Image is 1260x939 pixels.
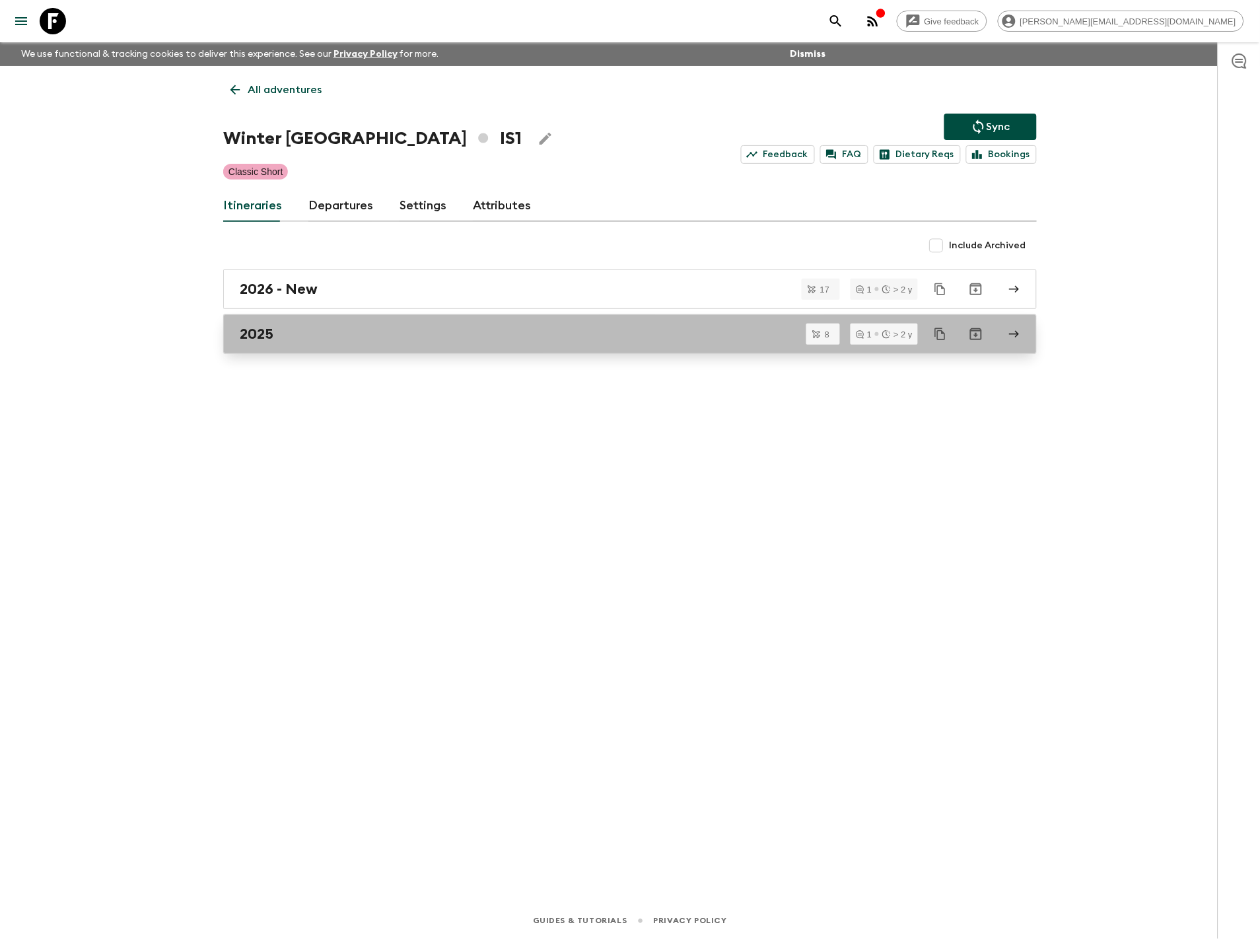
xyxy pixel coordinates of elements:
[308,190,373,222] a: Departures
[240,281,318,298] h2: 2026 - New
[248,82,322,98] p: All adventures
[963,276,989,302] button: Archive
[882,330,913,339] div: > 2 y
[928,322,952,346] button: Duplicate
[944,114,1037,140] button: Sync adventure departures to the booking engine
[856,285,872,294] div: 1
[400,190,446,222] a: Settings
[473,190,531,222] a: Attributes
[966,145,1037,164] a: Bookings
[223,269,1037,309] a: 2026 - New
[882,285,913,294] div: > 2 y
[8,8,34,34] button: menu
[874,145,961,164] a: Dietary Reqs
[817,330,837,339] span: 8
[741,145,815,164] a: Feedback
[787,45,829,63] button: Dismiss
[1013,17,1243,26] span: [PERSON_NAME][EMAIL_ADDRESS][DOMAIN_NAME]
[812,285,837,294] span: 17
[987,119,1010,135] p: Sync
[950,239,1026,252] span: Include Archived
[532,125,559,152] button: Edit Adventure Title
[654,914,727,928] a: Privacy Policy
[228,165,283,178] p: Classic Short
[240,326,273,343] h2: 2025
[333,50,398,59] a: Privacy Policy
[917,17,987,26] span: Give feedback
[897,11,987,32] a: Give feedback
[16,42,444,66] p: We use functional & tracking cookies to deliver this experience. See our for more.
[823,8,849,34] button: search adventures
[820,145,868,164] a: FAQ
[963,321,989,347] button: Archive
[928,277,952,301] button: Duplicate
[223,314,1037,354] a: 2025
[998,11,1244,32] div: [PERSON_NAME][EMAIL_ADDRESS][DOMAIN_NAME]
[223,190,282,222] a: Itineraries
[223,125,522,152] h1: Winter [GEOGRAPHIC_DATA] IS1
[856,330,872,339] div: 1
[223,77,329,103] a: All adventures
[533,914,627,928] a: Guides & Tutorials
